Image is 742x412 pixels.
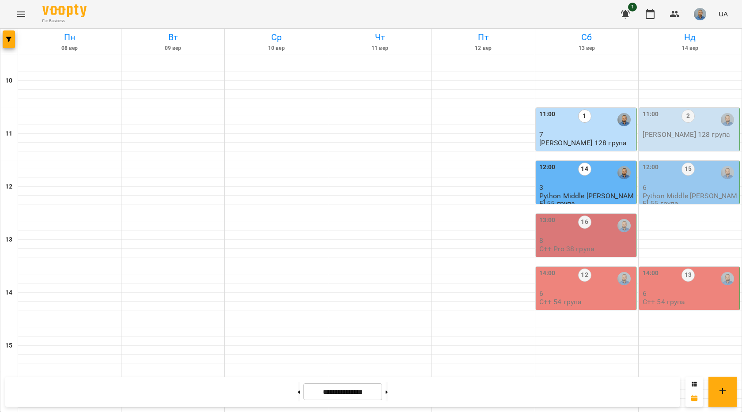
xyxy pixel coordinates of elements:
[628,3,637,11] span: 1
[643,268,659,278] label: 14:00
[721,113,734,126] img: Антон Костюк
[539,131,634,138] p: 7
[539,268,556,278] label: 14:00
[578,163,591,176] label: 14
[5,129,12,139] h6: 11
[539,192,634,208] p: Python Middle [PERSON_NAME] 55 група
[329,44,430,53] h6: 11 вер
[643,163,659,172] label: 12:00
[578,268,591,282] label: 12
[537,30,637,44] h6: Сб
[539,237,634,244] p: 8
[123,44,223,53] h6: 09 вер
[721,272,734,285] img: Антон Костюк
[539,110,556,119] label: 11:00
[643,110,659,119] label: 11:00
[539,290,634,297] p: 6
[5,341,12,351] h6: 15
[617,219,631,232] img: Антон Костюк
[643,131,730,138] p: [PERSON_NAME] 128 група
[643,298,685,306] p: C++ 54 група
[5,182,12,192] h6: 12
[19,30,120,44] h6: Пн
[539,215,556,225] label: 13:00
[539,245,594,253] p: C++ Pro 38 група
[5,76,12,86] h6: 10
[578,215,591,229] label: 16
[694,8,706,20] img: 2a5fecbf94ce3b4251e242cbcf70f9d8.jpg
[539,139,627,147] p: [PERSON_NAME] 128 група
[715,6,731,22] button: UA
[539,163,556,172] label: 12:00
[433,30,534,44] h6: Пт
[42,4,87,17] img: Voopty Logo
[643,290,738,297] p: 6
[433,44,534,53] h6: 12 вер
[5,235,12,245] h6: 13
[123,30,223,44] h6: Вт
[5,288,12,298] h6: 14
[617,272,631,285] img: Антон Костюк
[617,113,631,126] img: Антон Костюк
[721,166,734,179] img: Антон Костюк
[42,18,87,24] span: For Business
[681,163,695,176] label: 15
[19,44,120,53] h6: 08 вер
[681,268,695,282] label: 13
[578,110,591,123] label: 1
[640,44,740,53] h6: 14 вер
[640,30,740,44] h6: Нд
[539,298,582,306] p: C++ 54 група
[681,110,695,123] label: 2
[11,4,32,25] button: Menu
[226,30,326,44] h6: Ср
[643,184,738,191] p: 6
[226,44,326,53] h6: 10 вер
[539,184,634,191] p: 3
[617,166,631,179] img: Антон Костюк
[719,9,728,19] span: UA
[329,30,430,44] h6: Чт
[537,44,637,53] h6: 13 вер
[643,192,738,208] p: Python Middle [PERSON_NAME] 55 група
